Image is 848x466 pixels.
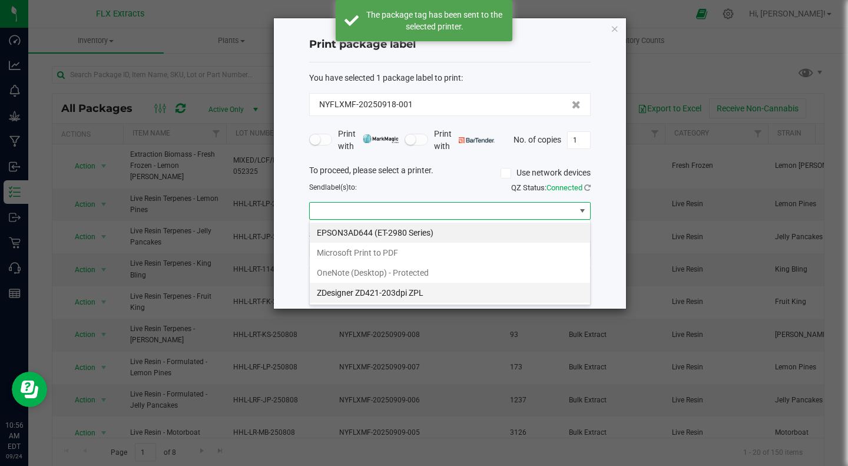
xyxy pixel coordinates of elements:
iframe: Resource center [12,372,47,407]
label: Use network devices [501,167,591,179]
span: label(s) [325,183,349,191]
div: The package tag has been sent to the selected printer. [365,9,503,32]
div: To proceed, please select a printer. [300,164,599,182]
div: Select a label template. [300,229,599,241]
img: mark_magic_cybra.png [363,134,399,143]
li: Microsoft Print to PDF [310,243,590,263]
span: No. of copies [514,134,561,144]
li: EPSON3AD644 (ET-2980 Series) [310,223,590,243]
span: Print with [338,128,399,153]
span: QZ Status: [511,183,591,192]
li: OneNote (Desktop) - Protected [310,263,590,283]
span: Print with [434,128,495,153]
span: You have selected 1 package label to print [309,73,461,82]
div: : [309,72,591,84]
span: Connected [546,183,582,192]
h4: Print package label [309,37,591,52]
img: bartender.png [459,137,495,143]
li: ZDesigner ZD421-203dpi ZPL [310,283,590,303]
span: NYFLXMF-20250918-001 [319,98,413,111]
span: Send to: [309,183,357,191]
